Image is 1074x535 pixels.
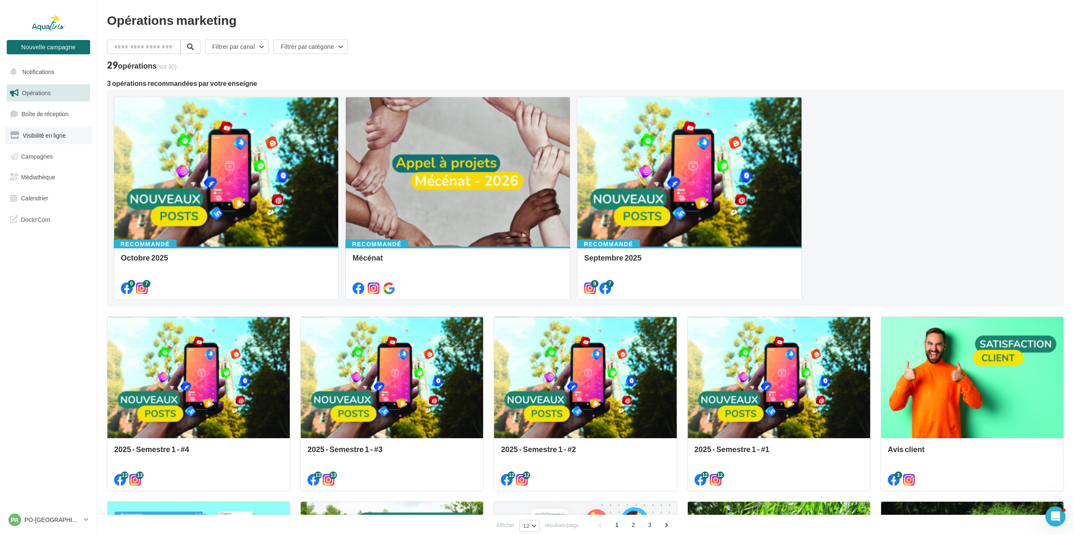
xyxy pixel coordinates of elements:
[107,13,1064,26] div: Opérations marketing
[508,471,515,479] div: 12
[1045,506,1066,527] iframe: Intercom live chat
[21,173,55,181] span: Médiathèque
[143,280,150,287] div: 7
[496,521,515,529] span: Afficher
[584,253,795,270] div: Septembre 2025
[24,516,80,524] p: PO-[GEOGRAPHIC_DATA]-HERAULT
[501,445,670,462] div: 2025 - Semestre 1 - #2
[5,189,92,207] a: Calendrier
[545,521,579,529] span: résultats/page
[519,520,540,532] button: 12
[118,62,176,69] div: opérations
[5,148,92,165] a: Campagnes
[5,63,88,81] button: Notifications
[114,240,176,249] div: Recommandé
[21,152,53,160] span: Campagnes
[23,132,66,139] span: Visibilité en ligne
[701,471,709,479] div: 12
[329,471,337,479] div: 13
[21,214,50,225] span: Docto'Com
[121,253,331,270] div: Octobre 2025
[205,40,269,54] button: Filtrer par canal
[5,168,92,186] a: Médiathèque
[5,210,92,228] a: Docto'Com
[121,471,128,479] div: 13
[627,518,640,532] span: 2
[716,471,724,479] div: 12
[136,471,144,479] div: 13
[5,127,92,144] a: Visibilité en ligne
[22,89,51,96] span: Opérations
[606,280,614,287] div: 7
[21,110,69,117] span: Boîte de réception
[523,522,529,529] span: 12
[7,512,90,528] a: PA PO-[GEOGRAPHIC_DATA]-HERAULT
[22,68,54,75] span: Notifications
[888,445,1057,462] div: Avis client
[577,240,640,249] div: Recommandé
[157,63,176,70] span: (sur 30)
[21,194,48,202] span: Calendrier
[591,280,598,287] div: 9
[895,471,902,479] div: 3
[107,61,176,70] div: 29
[273,40,348,54] button: Filtrer par catégorie
[107,80,1064,87] div: 3 opérations recommandées par votre enseigne
[353,253,563,270] div: Mécénat
[695,445,863,462] div: 2025 - Semestre 1 - #1
[345,240,408,249] div: Recommandé
[11,516,19,524] span: PA
[610,518,624,532] span: 1
[5,84,92,102] a: Opérations
[5,105,92,123] a: Boîte de réception
[128,280,135,287] div: 9
[523,471,530,479] div: 12
[314,471,322,479] div: 13
[114,445,283,462] div: 2025 - Semestre 1 - #4
[7,40,90,54] button: Nouvelle campagne
[643,518,657,532] span: 3
[307,445,476,462] div: 2025 - Semestre 1 - #3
